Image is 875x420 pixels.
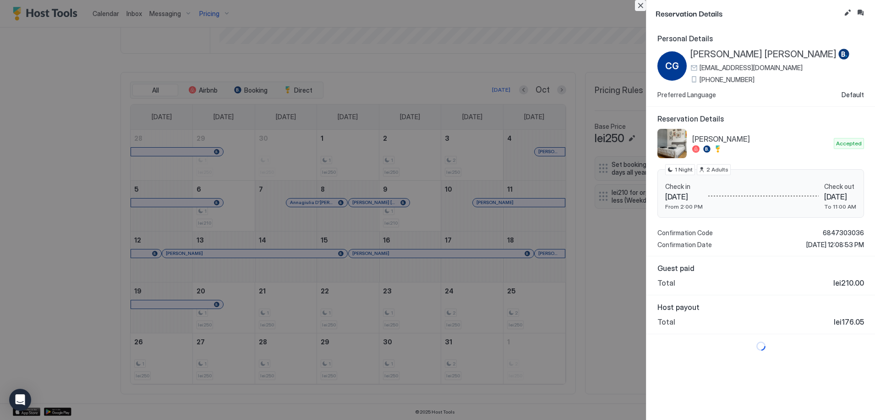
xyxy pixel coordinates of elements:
span: Confirmation Code [657,229,713,237]
span: 6847303036 [823,229,864,237]
div: loading [656,342,866,351]
button: Edit reservation [842,7,853,18]
span: To 11:00 AM [824,203,856,210]
span: [EMAIL_ADDRESS][DOMAIN_NAME] [700,64,803,72]
span: [PHONE_NUMBER] [700,76,755,84]
span: Personal Details [657,34,864,43]
span: CG [665,59,679,73]
span: lei176.05 [834,317,864,326]
span: [PERSON_NAME] [692,134,830,144]
span: Check in [665,182,703,191]
span: Total [657,278,675,287]
span: Preferred Language [657,91,716,99]
span: Reservation Details [657,114,864,123]
span: 2 Adults [706,166,728,174]
span: Host payout [657,303,864,312]
span: Check out [824,182,856,191]
div: Open Intercom Messenger [9,389,31,411]
span: Default [842,91,864,99]
span: Guest paid [657,264,864,273]
div: listing image [657,129,687,158]
span: [DATE] [824,192,856,201]
span: From 2:00 PM [665,203,703,210]
span: [DATE] [665,192,703,201]
span: lei210.00 [833,278,864,287]
span: [PERSON_NAME] [PERSON_NAME] [690,49,837,60]
span: Confirmation Date [657,241,712,249]
span: Accepted [836,139,862,148]
span: 1 Night [675,166,693,174]
span: [DATE] 12:08:53 PM [806,241,864,249]
span: Reservation Details [656,7,840,19]
button: Inbox [855,7,866,18]
span: Total [657,317,675,326]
